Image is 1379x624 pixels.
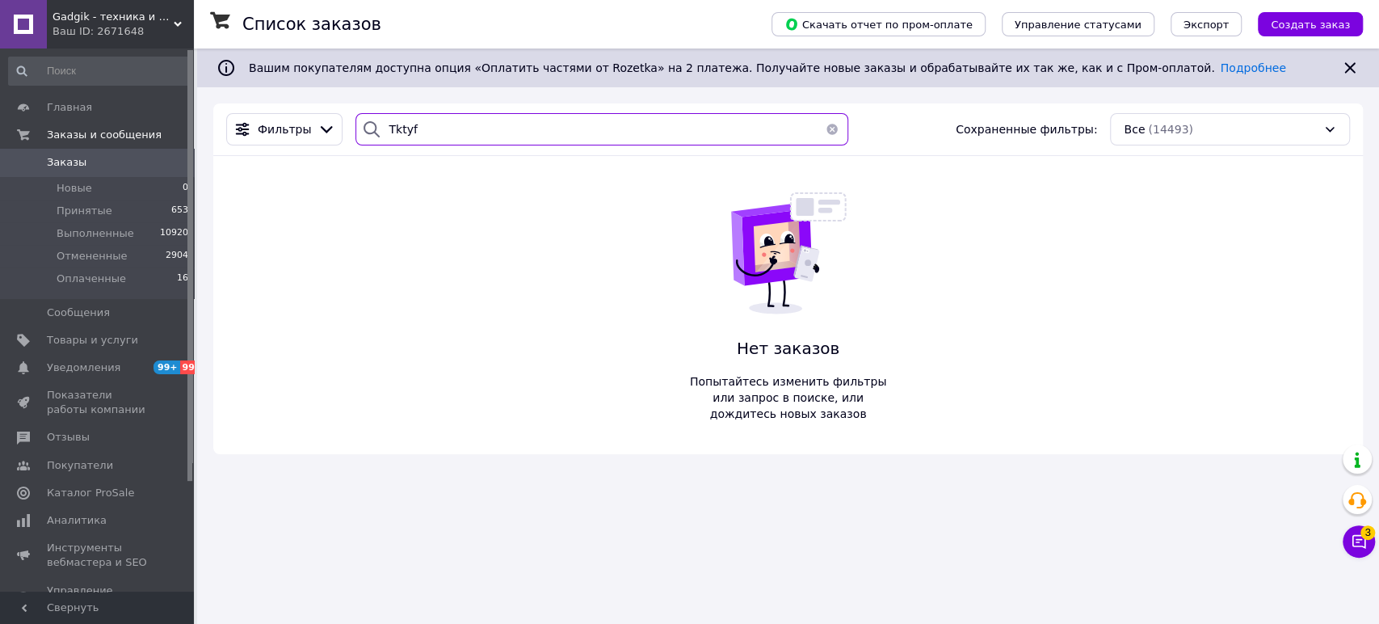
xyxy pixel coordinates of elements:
span: Заказы [47,155,86,170]
span: Экспорт [1184,19,1229,31]
a: Создать заказ [1242,17,1363,30]
span: Новые [57,181,92,196]
button: Очистить [816,113,848,145]
span: Попытайтесь изменить фильтры или запрос в поиске, или дождитесь новых заказов [682,373,895,422]
button: Экспорт [1171,12,1242,36]
span: Управление статусами [1015,19,1141,31]
span: Каталог ProSale [47,486,134,500]
span: 3 [1360,525,1375,540]
span: Все [1124,121,1145,137]
h1: Список заказов [242,15,381,34]
a: Подробнее [1221,61,1286,74]
button: Управление статусами [1002,12,1154,36]
span: Сообщения [47,306,110,320]
span: Отзывы [47,430,90,445]
span: Управление сайтом [47,584,149,613]
span: 0 [183,181,188,196]
span: Gadgik - техника и аксессуары [53,10,174,24]
span: 16 [177,272,188,286]
span: 2904 [166,249,188,264]
span: 10920 [160,226,188,241]
button: Скачать отчет по пром-оплате [771,12,986,36]
span: Выполненные [57,226,134,241]
span: Вашим покупателям доступна опция «Оплатить частями от Rozetka» на 2 платежа. Получайте новые зака... [249,61,1286,74]
span: Показатели работы компании [47,388,149,417]
input: Поиск по номеру заказа, ФИО покупателя, номеру телефона, Email, номеру накладной [355,113,847,145]
span: Аналитика [47,513,107,528]
button: Чат с покупателем3 [1343,525,1375,558]
span: Принятые [57,204,112,218]
span: 99+ [153,360,180,374]
span: Оплаченные [57,272,126,286]
span: Покупатели [47,458,113,473]
span: Создать заказ [1271,19,1350,31]
span: Главная [47,100,92,115]
span: Уведомления [47,360,120,375]
span: Товары и услуги [47,333,138,348]
input: Поиск [8,57,190,86]
span: Отмененные [57,249,127,264]
span: 99+ [180,360,207,374]
span: Нет заказов [682,337,895,360]
span: Скачать отчет по пром-оплате [784,17,973,32]
span: (14493) [1148,123,1192,136]
span: Фильтры [258,121,311,137]
span: Сохраненные фильтры: [956,121,1097,137]
span: 653 [171,204,188,218]
button: Создать заказ [1258,12,1363,36]
span: Инструменты вебмастера и SEO [47,541,149,570]
span: Заказы и сообщения [47,128,162,142]
div: Ваш ID: 2671648 [53,24,194,39]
